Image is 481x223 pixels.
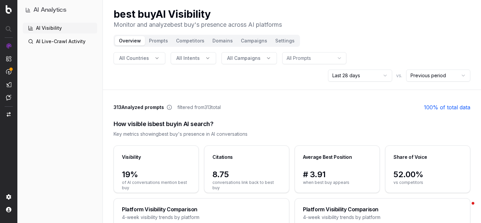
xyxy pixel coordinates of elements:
div: 4-week visibility trends by platform [303,214,462,221]
button: Domains [208,36,237,45]
span: vs competitors [393,180,462,185]
span: vs. [396,72,402,79]
a: AI Live-Crawl Activity [23,36,97,47]
img: Setting [6,194,11,200]
div: Citations [212,154,233,160]
div: Visibility [122,154,141,160]
div: Share of Voice [393,154,427,160]
button: Campaigns [237,36,271,45]
h1: best buy AI Visibility [114,8,282,20]
img: My account [6,207,11,212]
div: How visible is best buy in AI search? [114,119,470,129]
img: Switch project [7,112,11,117]
img: Analytics [6,43,11,48]
span: All Intents [176,55,200,62]
span: conversations link back to best buy [212,180,281,191]
div: Average Best Position [303,154,352,160]
span: when best buy appears [303,180,371,185]
span: All Countries [119,55,149,62]
span: 19% [122,169,190,180]
span: filtered from 313 total [177,104,221,111]
img: Botify logo [6,5,12,14]
div: Platform Visibility Comparison [303,207,462,212]
p: Monitor and analyze best buy 's presence across AI platforms [114,20,282,29]
img: Assist [6,95,11,100]
h1: AI Analytics [33,5,66,15]
div: Platform Visibility Comparison [122,207,281,212]
button: AI Analytics [25,5,95,15]
button: Prompts [145,36,172,45]
div: 4-week visibility trends by platform [122,214,281,221]
span: # 3.91 [303,169,371,180]
span: 8.75 [212,169,281,180]
div: Key metrics showing best buy 's presence in AI conversations [114,131,470,137]
span: All Campaigns [227,55,261,62]
a: 100% of total data [424,103,470,111]
span: 313 Analyzed prompts [114,104,164,111]
button: Overview [115,36,145,45]
img: Studio [6,82,11,87]
a: AI Visibility [23,23,97,33]
button: Competitors [172,36,208,45]
button: Settings [271,36,299,45]
span: 52.00% [393,169,462,180]
img: Intelligence [6,56,11,62]
span: of AI conversations mention best buy [122,180,190,191]
iframe: Intercom live chat [458,200,474,216]
img: Activation [6,69,11,75]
